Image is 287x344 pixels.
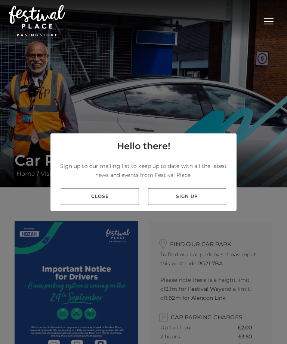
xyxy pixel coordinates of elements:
h4: Hello there! [117,139,170,153]
a: Sign up [148,188,226,205]
button: Toggle navigation [259,15,278,26]
a: Close [61,188,139,205]
p: Sign up to our mailing list to keep up to date with all the latest news and events from Festival ... [56,162,231,179]
img: Festival Place Logo [9,5,65,36]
